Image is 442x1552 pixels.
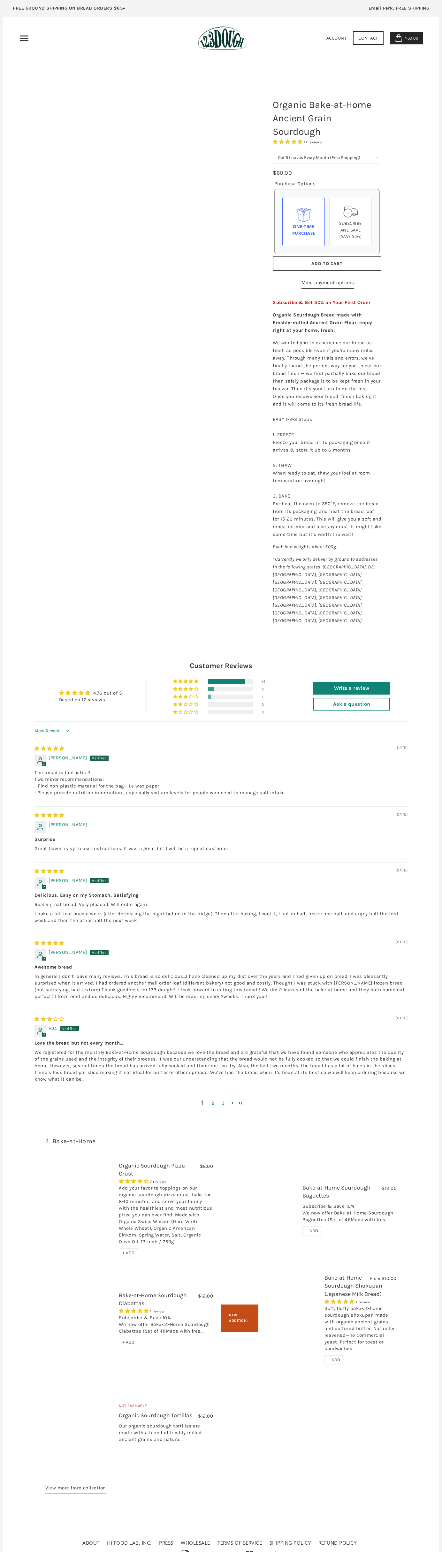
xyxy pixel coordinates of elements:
[34,1049,408,1083] p: We registered for the monthly Bake-at-Home Sourdough because we love the bread and are grateful t...
[274,180,316,187] legend: Purchase Options
[34,892,408,899] b: Delicious, Easy on my Stomach, Satisfying
[324,1355,344,1365] div: + ADD
[359,3,439,17] a: Email Perk: FREE SHIPPING
[49,949,87,955] span: [PERSON_NAME]
[369,5,430,11] span: Email Perk: FREE SHIPPING
[324,1299,356,1305] span: 5.00 stars
[45,1381,111,1468] a: Organic Sourdough Tortillas
[119,1178,150,1184] span: 4.29 stars
[395,1016,408,1021] span: [DATE]
[268,95,386,141] h1: Organic Bake-at-Home Ancient Grain Sourdough
[262,687,269,691] div: 2
[198,1293,213,1299] span: $12.00
[3,3,135,17] a: FREE GROUND SHIPPING ON BREAD ORDERS $65+
[356,1300,370,1304] span: 1 review
[301,279,354,289] a: More payment options
[45,1177,111,1243] a: Organic Sourdough Pizza Crust
[49,1025,57,1031] span: H.C.
[34,964,408,970] b: Awesome bread
[353,31,384,45] a: Contact
[93,690,122,696] a: 4.76 out of 5
[266,1294,316,1344] a: Bake-at-Home Sourdough Shokupan (Japanese Milk Bread)
[395,940,408,945] span: [DATE]
[119,1338,138,1347] div: + ADD
[150,1180,167,1184] span: 7 reviews
[181,1540,210,1546] a: Wholesale
[150,1309,164,1313] span: 1 review
[45,1484,106,1494] a: View more from collection
[34,725,71,737] select: Sort dropdown
[45,1137,96,1145] a: 4. Bake-at-Home
[159,1540,173,1546] a: Press
[200,1163,213,1169] span: $8.00
[311,261,343,266] span: Add to Cart
[318,1540,357,1546] a: Refund policy
[173,687,200,691] div: 12% (2) reviews with 4 star rating
[395,868,408,873] span: [DATE]
[82,1540,100,1546] a: About
[273,544,337,550] em: Each loaf weights about 500g.
[228,1099,237,1107] a: Page 2
[119,1403,213,1411] div: Not Available
[59,689,122,696] div: Average rating is 4.76 stars
[49,755,87,761] span: [PERSON_NAME]
[218,1099,228,1107] a: Page 3
[34,901,408,908] p: Really great bread. Very pleased. Will order again.
[81,1537,361,1548] ul: Secondary
[49,878,87,883] span: [PERSON_NAME]
[273,300,371,305] span: Subscribe & Get 50% on Your First Order
[34,940,65,946] span: 5 star review
[119,1162,185,1177] a: Organic Sourdough Pizza Crust
[339,234,362,239] span: (Save 50%)
[34,1016,65,1022] span: 3 star review
[119,1185,213,1248] div: Add your favorite toppings on our organic sourdough pizza crust, bake for 8-10 minutes, and serve...
[221,1305,258,1332] div: New Addition!
[119,1423,213,1446] div: Our organic sourdough tortillas are made with a blend of freshly milled ancient grains and natura...
[288,223,319,237] div: One-time Purchase
[229,1177,294,1243] a: Bake-at-Home Sourdough Baguettes
[119,1308,150,1314] span: 5.00 stars
[328,1357,340,1363] span: + ADD
[32,92,247,223] a: Organic Bake-at-Home Ancient Grain Sourdough
[173,679,200,684] div: 82% (14) reviews with 5 star rating
[382,1185,397,1191] span: $12.00
[236,1099,245,1107] a: Page 4
[313,698,390,711] a: Ask a question
[306,1228,318,1234] span: + ADD
[119,1412,192,1419] a: Organic Sourdough Tortillas
[198,26,247,50] img: 123Dough Bakery
[262,679,269,684] div: 14
[208,1099,218,1107] a: Page 2
[304,140,322,144] span: 17 reviews
[34,836,408,843] b: Surprise
[273,339,381,538] p: We wanted you to experience our bread as fresh as possible even if you’re many miles away. Throug...
[302,1203,397,1226] div: Subscribe & Save 10% We now offer Bake-at-Home Sourdough Baguettes (Set of 4)!Made with fres...
[49,822,87,827] span: [PERSON_NAME]
[370,1276,380,1281] span: From
[19,33,29,43] nav: Primary
[273,139,304,145] span: 4.76 stars
[217,1540,262,1546] a: Terms of service
[313,682,390,695] a: Write a review
[122,1250,135,1256] span: + ADD
[382,1275,397,1281] span: $10.00
[13,5,126,12] p: FREE GROUND SHIPPING ON BREAD ORDERS $65+
[273,556,378,623] em: *Currently we only deliver by ground to addresses in the following states: [GEOGRAPHIC_DATA], DE,...
[34,868,65,874] span: 5 star review
[324,1305,397,1355] div: Soft, fluffy bake-at-home sourdough shokupan made with organic ancient grains and cultured butter...
[326,35,347,41] a: Account
[390,32,423,44] a: $60.00
[173,695,200,699] div: 6% (1) reviews with 3 star rating
[45,1298,111,1340] a: Bake-at-Home Sourdough Ciabattas
[119,1292,187,1307] a: Bake-at-Home Sourdough Ciabattas
[262,695,269,699] div: 1
[34,845,408,852] p: Great flavor, easy to use instructions. It was a great hit. I will be a repeat customer
[34,910,408,924] p: I bake a full loaf once a week (after defrosting the night before in the fridge). Then after baki...
[270,1540,311,1546] a: Shipping Policy
[273,168,292,178] div: $60.00
[302,1226,322,1236] div: + ADD
[273,312,372,333] strong: Organic Sourdough Bread made with Freshly-milled Ancient Grain Flour, enjoy right at your home, f...
[34,812,65,818] span: 5 star review
[119,1248,138,1258] div: + ADD
[302,1184,370,1199] a: Bake-at-Home Sourdough Baguettes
